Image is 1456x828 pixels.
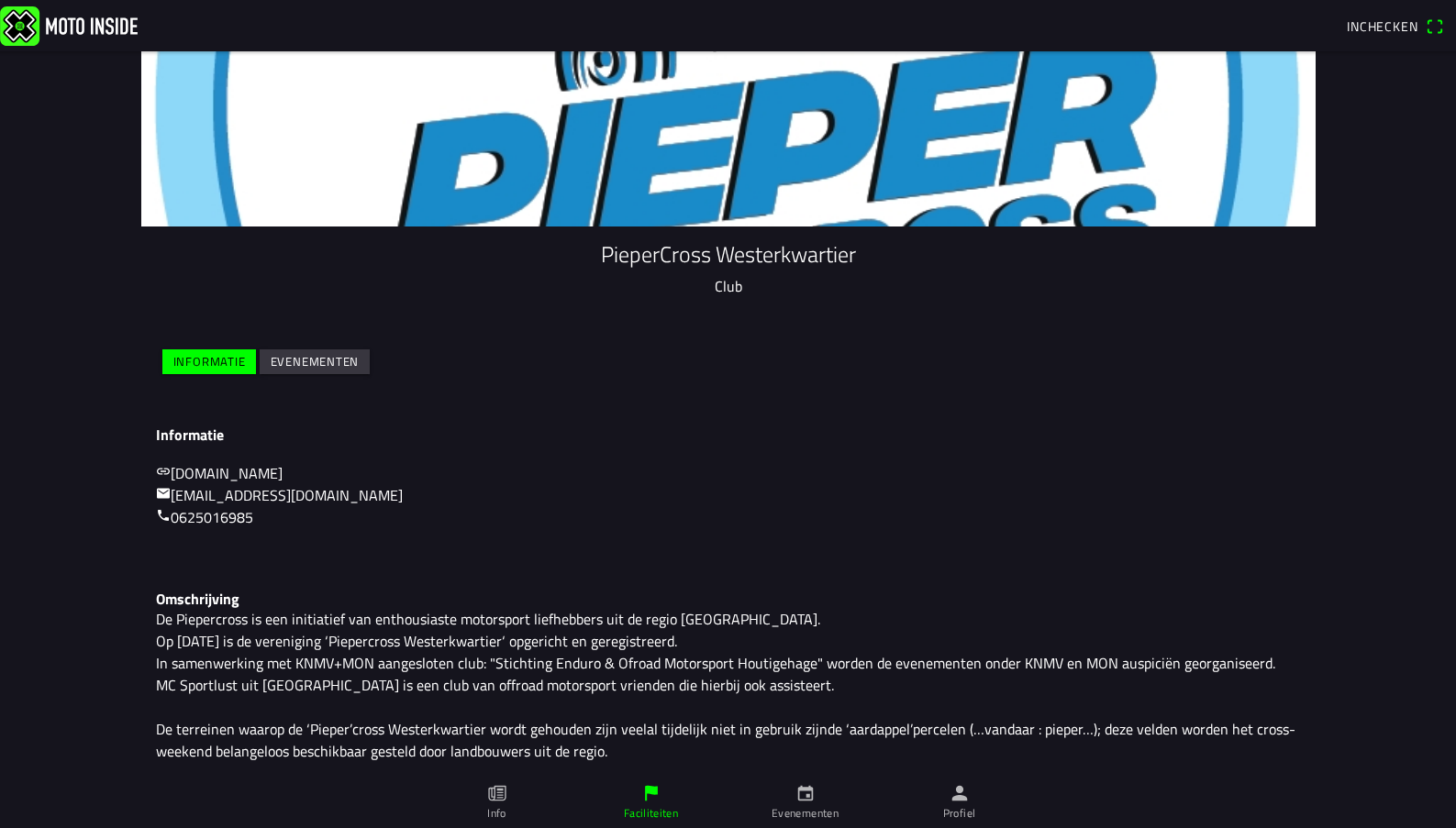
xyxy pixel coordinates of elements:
ion-icon: link [156,464,171,479]
ion-label: Faciliteiten [624,805,678,822]
ion-icon: mail [156,486,171,501]
ion-label: Info [487,805,506,822]
h1: PieperCross Westerkwartier [156,241,1301,268]
ion-icon: call [156,508,171,523]
span: Inchecken [1347,17,1418,36]
a: link[DOMAIN_NAME] [156,462,283,484]
ion-button: Informatie [162,349,256,374]
ion-label: Profiel [943,805,976,822]
ion-icon: paper [487,783,507,803]
ion-label: Evenementen [772,805,839,822]
ion-icon: flag [641,783,661,803]
a: Incheckenqr scanner [1338,10,1452,41]
ion-button: Evenementen [260,349,370,374]
p: De Piepercross is een initiatief van enthousiaste motorsport liefhebbers uit de regio [GEOGRAPHIC... [156,608,1301,762]
a: mail[EMAIL_ADDRESS][DOMAIN_NAME] [156,484,403,506]
a: call0625016985 [156,506,253,528]
h3: Omschrijving [156,591,1301,608]
p: Club [156,275,1301,297]
ion-icon: calendar [795,783,816,803]
h3: Informatie [156,426,1301,444]
ion-icon: person [950,783,970,803]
